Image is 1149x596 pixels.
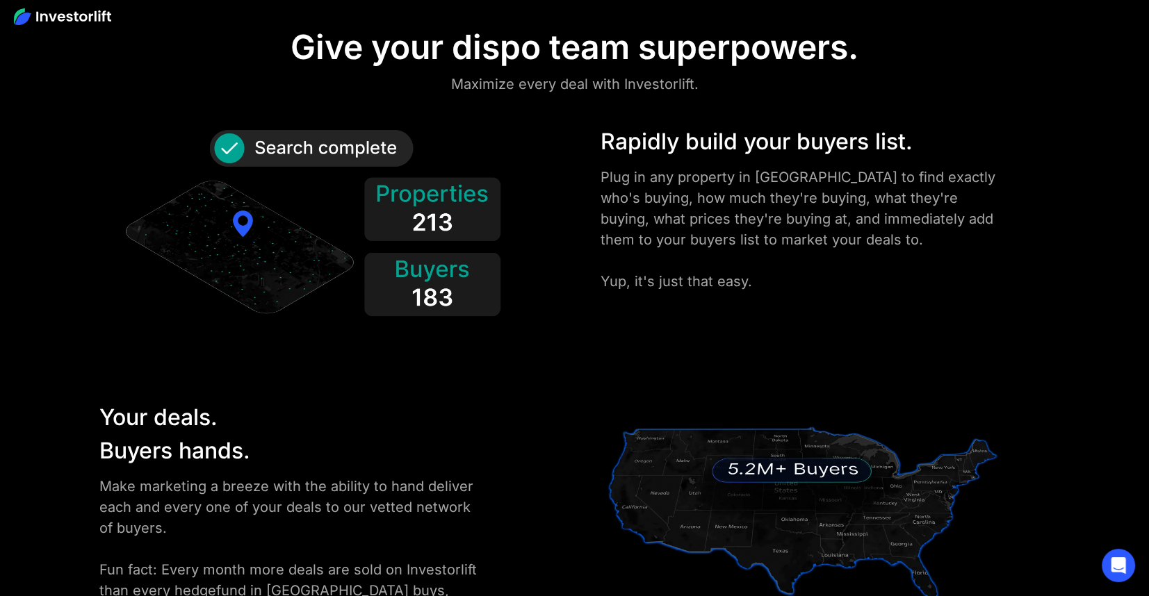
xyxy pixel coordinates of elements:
[291,27,858,67] div: Give your dispo team superpowers.
[601,167,1005,292] div: Plug in any property in [GEOGRAPHIC_DATA] to find exactly who's buying, how much they're buying, ...
[601,125,1005,158] div: Rapidly build your buyers list.
[451,73,699,95] div: Maximize every deal with Investorlift.
[1102,549,1135,582] div: Open Intercom Messenger
[99,401,482,467] div: Your deals. Buyers hands.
